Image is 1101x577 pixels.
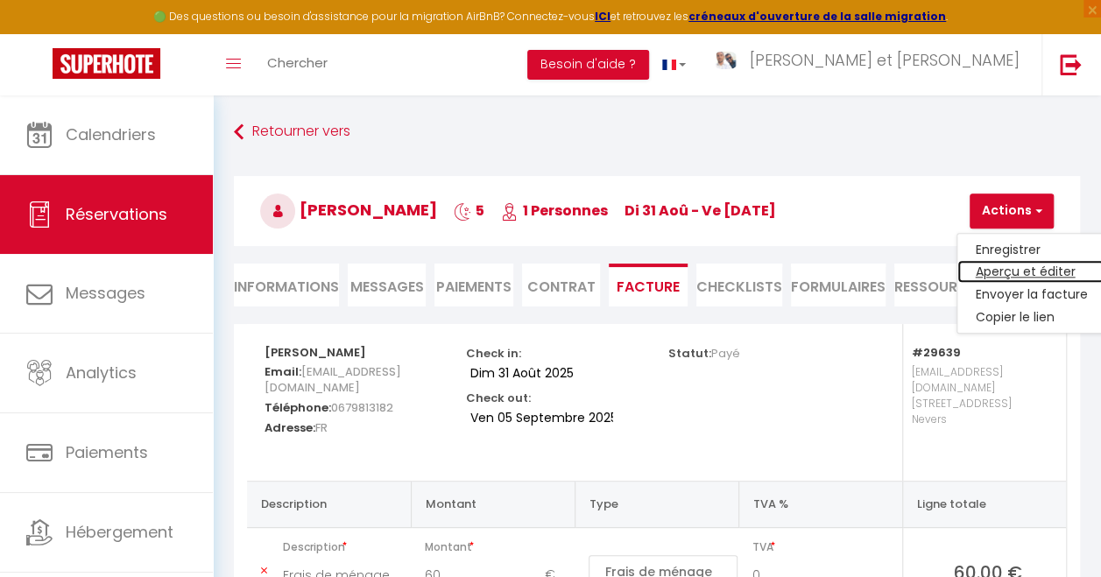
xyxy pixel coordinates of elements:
a: Chercher [254,34,341,95]
li: CHECKLISTS [696,264,782,306]
span: TVA [752,535,895,559]
span: Hébergement [66,521,173,543]
th: Type [575,481,738,527]
th: Description [247,481,411,527]
img: ... [712,52,738,69]
a: créneaux d'ouverture de la salle migration [688,9,946,24]
button: Actions [970,194,1054,229]
img: logout [1060,53,1082,75]
li: Paiements [434,264,512,306]
button: Besoin d'aide ? [527,50,649,80]
p: Statut: [668,341,740,362]
strong: Téléphone: [265,399,331,416]
span: Description [283,535,404,559]
li: FORMULAIRES [791,264,886,306]
strong: Email: [265,363,301,380]
span: 0679813182 [331,395,393,420]
span: Payé [711,345,740,362]
span: 1 Personnes [501,201,608,221]
a: ICI [595,9,610,24]
a: Retourner vers [234,116,1080,148]
p: Check out: [466,386,531,406]
span: Analytics [66,362,137,383]
span: [PERSON_NAME] et [PERSON_NAME] [750,49,1020,71]
strong: Adresse: [265,419,315,436]
li: Contrat [522,264,600,306]
span: Chercher [267,53,328,72]
p: [EMAIL_ADDRESS][DOMAIN_NAME] [STREET_ADDRESS] Nevers [912,360,1048,463]
span: Paiements [66,441,148,463]
p: Check in: [466,341,521,362]
th: Ligne totale [902,481,1066,527]
strong: [PERSON_NAME] [265,344,366,361]
li: Ressources [894,264,985,306]
span: Messages [350,277,424,297]
strong: #29639 [912,344,961,361]
th: Montant [411,481,575,527]
a: ... [PERSON_NAME] et [PERSON_NAME] [699,34,1041,95]
span: [PERSON_NAME] [260,199,437,221]
span: Montant [425,535,568,559]
span: Réservations [66,203,167,225]
span: FR [315,415,328,440]
li: Facture [609,264,687,306]
span: Messages [66,282,145,304]
img: Super Booking [53,48,160,79]
span: 5 [454,201,484,221]
th: TVA % [738,481,902,527]
span: di 31 Aoû - ve [DATE] [625,201,776,221]
span: Calendriers [66,123,156,145]
li: Informations [234,264,339,306]
span: [EMAIL_ADDRESS][DOMAIN_NAME] [265,359,401,400]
